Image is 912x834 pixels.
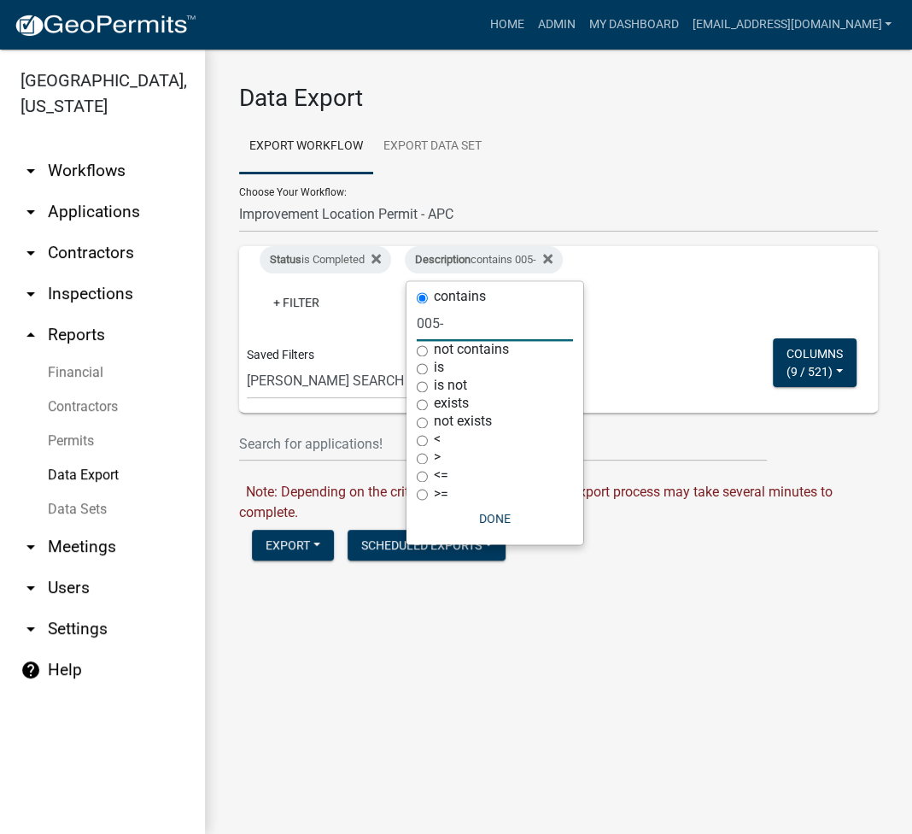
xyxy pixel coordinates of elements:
[239,120,373,174] a: Export Workflow
[434,432,441,446] label: <
[582,9,685,41] a: My Dashboard
[415,253,471,266] span: Description
[20,325,41,345] i: arrow_drop_up
[434,396,469,410] label: exists
[530,9,582,41] a: Admin
[260,287,333,318] a: + Filter
[434,361,444,374] label: is
[20,578,41,598] i: arrow_drop_down
[434,468,448,482] label: <=
[20,161,41,181] i: arrow_drop_down
[20,619,41,639] i: arrow_drop_down
[434,450,441,464] label: >
[434,486,448,500] label: >=
[252,530,334,561] button: Export
[20,660,41,680] i: help
[685,9,898,41] a: [EMAIL_ADDRESS][DOMAIN_NAME]
[434,414,492,428] label: not exists
[417,502,573,533] button: Done
[773,338,856,387] button: Columns(9 / 521)
[20,202,41,222] i: arrow_drop_down
[405,246,563,273] div: contains 005-
[348,530,506,561] button: Scheduled Exports
[482,9,530,41] a: Home
[434,379,467,392] label: is not
[20,284,41,304] i: arrow_drop_down
[239,484,833,520] span: Note: Depending on the criteria you choose above, the export process may take several minutes to ...
[260,246,391,273] div: is Completed
[791,364,828,378] span: 9 / 521
[247,346,314,364] span: Saved Filters
[270,253,301,266] span: Status
[239,426,767,461] input: Search for applications!
[239,84,878,113] h3: Data Export
[434,343,509,356] label: not contains
[20,537,41,557] i: arrow_drop_down
[434,290,486,303] label: contains
[373,120,492,174] a: Export Data Set
[20,243,41,263] i: arrow_drop_down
